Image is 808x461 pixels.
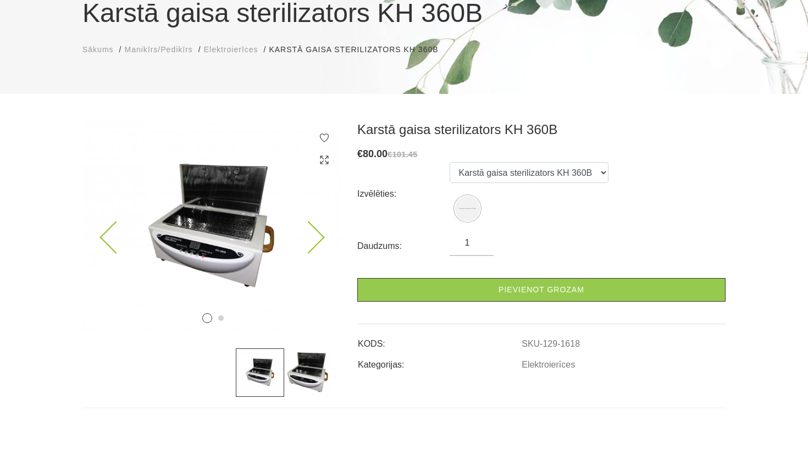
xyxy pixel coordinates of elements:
[204,44,258,55] a: Elektroierīces
[357,185,450,203] div: Izvēlēties:
[202,313,212,323] button: 1 of 2
[357,351,521,371] td: Kategorijas:
[357,148,363,159] span: €
[363,148,388,159] span: 80.00
[455,196,480,221] img: Karstā gaisa sterilizators KH 360B
[522,339,580,349] a: SKU-129-1618
[82,121,341,332] img: ...
[357,121,726,138] h3: Karstā gaisa sterilizators KH 360B
[204,45,258,54] span: Elektroierīces
[124,45,192,54] span: Manikīrs/Pedikīrs
[82,45,114,54] span: Sākums
[218,315,224,321] button: 2 of 2
[522,360,575,370] a: Elektroierīces
[357,278,726,302] a: Pievienot grozam
[269,44,449,55] li: Karstā gaisa sterilizators KH 360B
[357,237,450,255] div: Daudzums:
[82,44,114,55] a: Sākums
[284,348,333,397] img: ...
[357,330,521,351] td: KODS:
[388,149,417,159] s: €101.45
[236,348,284,397] img: ...
[124,44,192,55] a: Manikīrs/Pedikīrs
